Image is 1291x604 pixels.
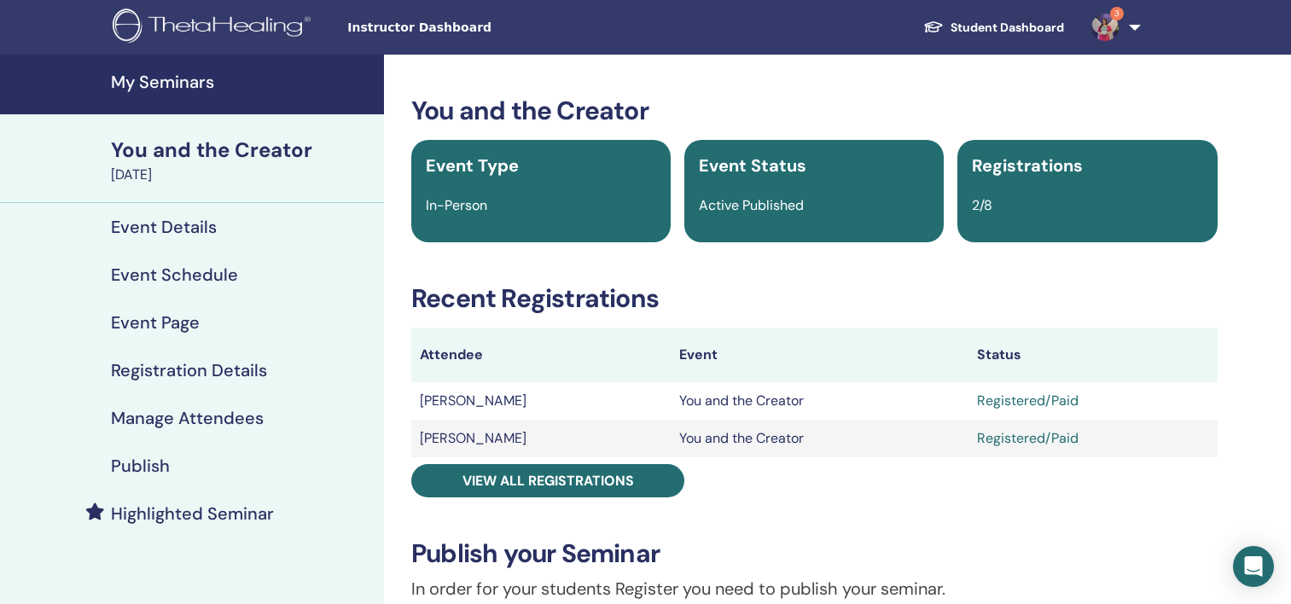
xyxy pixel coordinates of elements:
img: default.jpg [1091,14,1119,41]
td: [PERSON_NAME] [411,382,671,420]
a: Student Dashboard [910,12,1078,44]
th: Event [671,328,968,382]
div: Registered/Paid [977,391,1209,411]
h4: Event Page [111,312,200,333]
h4: Highlighted Seminar [111,503,274,524]
span: 2/8 [972,196,992,214]
h3: You and the Creator [411,96,1218,126]
p: In order for your students Register you need to publish your seminar. [411,576,1218,601]
h3: Publish your Seminar [411,538,1218,569]
div: Open Intercom Messenger [1233,546,1274,587]
img: logo.png [113,9,317,47]
h4: Event Schedule [111,264,238,285]
a: View all registrations [411,464,684,497]
a: You and the Creator[DATE] [101,136,384,185]
span: Registrations [972,154,1083,177]
h4: My Seminars [111,72,374,92]
span: Event Status [699,154,806,177]
th: Status [968,328,1218,382]
td: [PERSON_NAME] [411,420,671,457]
td: You and the Creator [671,382,968,420]
span: Instructor Dashboard [347,19,603,37]
td: You and the Creator [671,420,968,457]
span: 3 [1110,7,1124,20]
div: [DATE] [111,165,374,185]
h4: Event Details [111,217,217,237]
h4: Manage Attendees [111,408,264,428]
div: You and the Creator [111,136,374,165]
span: Active Published [699,196,804,214]
div: Registered/Paid [977,428,1209,449]
span: Event Type [426,154,519,177]
img: graduation-cap-white.svg [923,20,944,34]
h3: Recent Registrations [411,283,1218,314]
span: In-Person [426,196,487,214]
th: Attendee [411,328,671,382]
span: View all registrations [462,472,634,490]
h4: Publish [111,456,170,476]
h4: Registration Details [111,360,267,380]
